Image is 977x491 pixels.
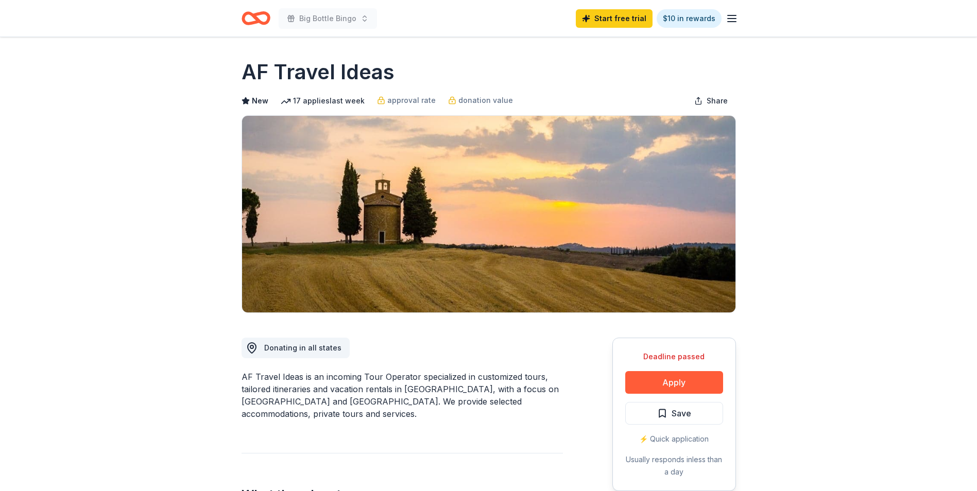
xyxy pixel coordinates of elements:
[625,453,723,478] div: Usually responds in less than a day
[625,371,723,394] button: Apply
[625,350,723,363] div: Deadline passed
[625,402,723,425] button: Save
[242,116,735,312] img: Image for AF Travel Ideas
[279,8,377,29] button: Big Bottle Bingo
[242,371,563,420] div: AF Travel Ideas is an incoming Tour Operator specialized in customized tours, tailored itinerarie...
[264,343,341,352] span: Donating in all states
[377,94,436,107] a: approval rate
[387,94,436,107] span: approval rate
[281,95,365,107] div: 17 applies last week
[707,95,728,107] span: Share
[458,94,513,107] span: donation value
[686,91,736,111] button: Share
[448,94,513,107] a: donation value
[299,12,356,25] span: Big Bottle Bingo
[625,433,723,445] div: ⚡️ Quick application
[657,9,722,28] a: $10 in rewards
[242,58,395,86] h1: AF Travel Ideas
[672,407,691,420] span: Save
[576,9,653,28] a: Start free trial
[252,95,268,107] span: New
[242,6,270,30] a: Home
